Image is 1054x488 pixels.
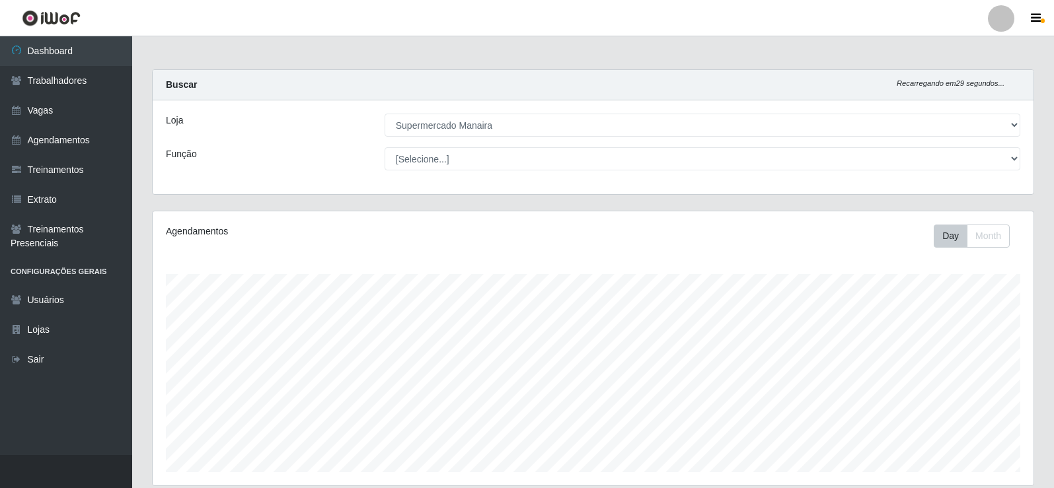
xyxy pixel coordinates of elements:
div: Agendamentos [166,225,510,238]
button: Month [967,225,1010,248]
div: First group [934,225,1010,248]
label: Loja [166,114,183,127]
div: Toolbar with button groups [934,225,1020,248]
i: Recarregando em 29 segundos... [897,79,1004,87]
label: Função [166,147,197,161]
button: Day [934,225,967,248]
strong: Buscar [166,79,197,90]
img: CoreUI Logo [22,10,81,26]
